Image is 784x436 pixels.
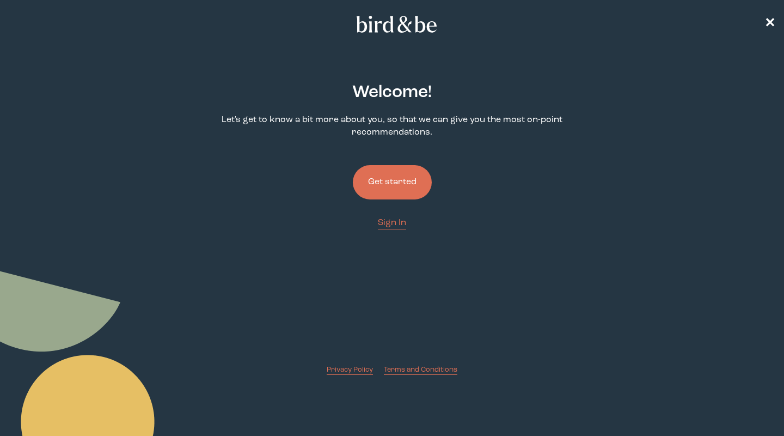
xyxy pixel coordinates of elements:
h2: Welcome ! [352,80,432,105]
span: ✕ [764,17,775,31]
span: Terms and Conditions [384,366,457,373]
span: Sign In [378,219,406,227]
button: Get started [353,165,432,199]
a: Get started [353,148,432,217]
a: Terms and Conditions [384,365,457,375]
a: Privacy Policy [327,365,373,375]
p: Let's get to know a bit more about you, so that we can give you the most on-point recommendations. [205,114,579,139]
a: ✕ [764,15,775,34]
a: Sign In [378,217,406,229]
span: Privacy Policy [327,366,373,373]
